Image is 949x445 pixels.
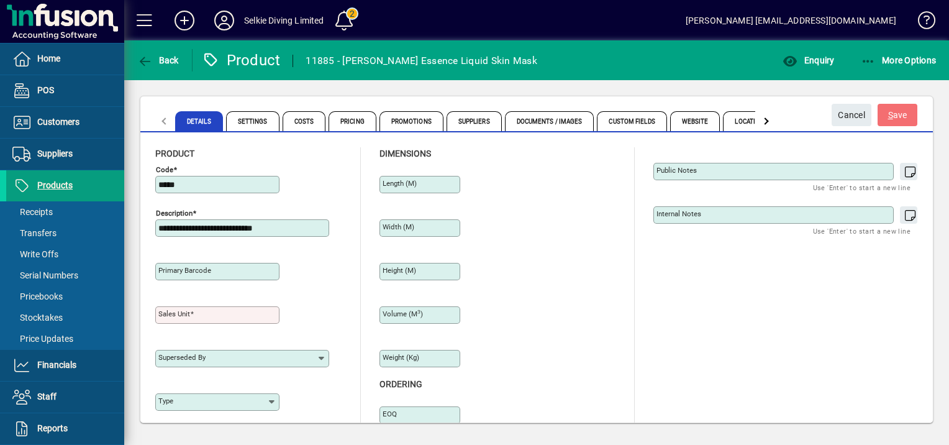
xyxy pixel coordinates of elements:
[447,111,502,131] span: Suppliers
[6,307,124,328] a: Stocktakes
[306,51,537,71] div: 11885 - [PERSON_NAME] Essence Liquid Skin Mask
[383,310,423,318] mat-label: Volume (m )
[175,111,223,131] span: Details
[888,110,893,120] span: S
[6,350,124,381] a: Financials
[505,111,594,131] span: Documents / Images
[723,111,779,131] span: Locations
[37,180,73,190] span: Products
[6,265,124,286] a: Serial Numbers
[379,149,431,158] span: Dimensions
[383,266,416,275] mat-label: Height (m)
[383,222,414,231] mat-label: Width (m)
[283,111,326,131] span: Costs
[832,104,871,126] button: Cancel
[226,111,279,131] span: Settings
[6,286,124,307] a: Pricebooks
[6,107,124,138] a: Customers
[813,180,910,195] mat-hint: Use 'Enter' to start a new line
[6,413,124,444] a: Reports
[37,117,79,127] span: Customers
[6,222,124,244] a: Transfers
[656,166,697,175] mat-label: Public Notes
[37,53,60,63] span: Home
[158,266,211,275] mat-label: Primary barcode
[204,9,244,32] button: Profile
[158,353,206,362] mat-label: Superseded by
[6,201,124,222] a: Receipts
[878,104,917,126] button: Save
[134,49,182,71] button: Back
[12,228,57,238] span: Transfers
[155,149,194,158] span: Product
[244,11,324,30] div: Selkie Diving Limited
[6,75,124,106] a: POS
[858,49,940,71] button: More Options
[6,328,124,349] a: Price Updates
[379,111,443,131] span: Promotions
[37,423,68,433] span: Reports
[783,55,834,65] span: Enquiry
[6,139,124,170] a: Suppliers
[156,209,193,218] mat-label: Description
[158,397,173,405] mat-label: Type
[37,149,73,158] span: Suppliers
[6,244,124,265] a: Write Offs
[12,334,73,344] span: Price Updates
[861,55,937,65] span: More Options
[37,392,57,401] span: Staff
[12,207,53,217] span: Receipts
[383,410,397,418] mat-label: EOQ
[124,49,193,71] app-page-header-button: Back
[329,111,376,131] span: Pricing
[12,291,63,301] span: Pricebooks
[202,50,281,70] div: Product
[909,2,933,43] a: Knowledge Base
[888,105,907,126] span: ave
[165,9,204,32] button: Add
[156,165,173,174] mat-label: Code
[6,44,124,75] a: Home
[597,111,666,131] span: Custom Fields
[379,379,422,389] span: Ordering
[670,111,720,131] span: Website
[417,309,420,315] sup: 3
[12,249,58,259] span: Write Offs
[838,105,865,126] span: Cancel
[686,11,896,30] div: [PERSON_NAME] [EMAIL_ADDRESS][DOMAIN_NAME]
[37,85,54,95] span: POS
[383,179,417,188] mat-label: Length (m)
[813,224,910,238] mat-hint: Use 'Enter' to start a new line
[656,209,701,218] mat-label: Internal Notes
[158,310,190,318] mat-label: Sales unit
[37,360,76,370] span: Financials
[12,313,63,323] span: Stocktakes
[6,382,124,413] a: Staff
[12,270,78,280] span: Serial Numbers
[779,49,837,71] button: Enquiry
[383,353,419,362] mat-label: Weight (Kg)
[137,55,179,65] span: Back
